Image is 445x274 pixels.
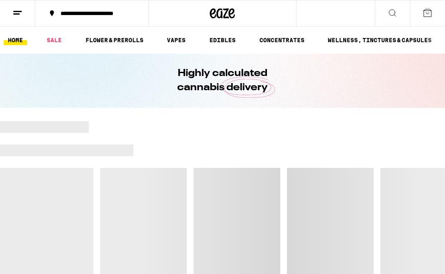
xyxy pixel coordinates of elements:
[4,35,27,45] a: HOME
[255,35,309,45] a: CONCENTRATES
[154,66,292,95] h1: Highly calculated cannabis delivery
[205,35,240,45] a: EDIBLES
[163,35,190,45] a: VAPES
[324,35,436,45] a: WELLNESS, TINCTURES & CAPSULES
[81,35,148,45] a: FLOWER & PREROLLS
[43,35,66,45] a: SALE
